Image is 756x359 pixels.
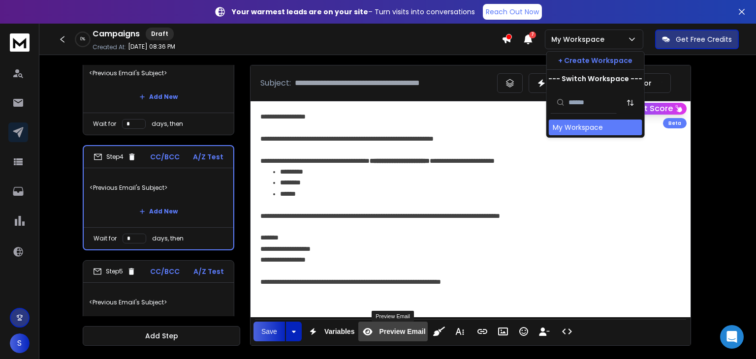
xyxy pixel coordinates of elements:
[193,267,224,276] p: A/Z Test
[83,260,234,342] li: Step5CC/BCCA/Z Test<Previous Email's Subject>Add New
[304,322,357,341] button: Variables
[548,74,642,84] p: --- Switch Workspace ---
[655,30,739,49] button: Get Free Credits
[93,120,116,128] p: Wait for
[430,322,448,341] button: Clean HTML
[514,322,533,341] button: Emoticons
[94,152,136,161] div: Step 4
[232,7,368,17] strong: Your warmest leads are on your site
[547,52,644,69] button: + Create Workspace
[377,328,427,336] span: Preview Email
[720,325,744,349] div: Open Intercom Messenger
[372,311,414,322] div: Preview Email
[358,322,427,341] button: Preview Email
[93,267,136,276] div: Step 5
[152,120,183,128] p: days, then
[450,322,469,341] button: More Text
[253,322,285,341] button: Save
[152,235,184,242] p: days, then
[83,145,234,250] li: Step4CC/BCCA/Z Test<Previous Email's Subject>Add NewWait fordays, then
[10,333,30,353] button: S
[260,77,291,89] p: Subject:
[146,28,174,40] div: Draft
[90,174,227,202] p: <Previous Email's Subject>
[93,43,126,51] p: Created At:
[553,122,603,132] div: My Workspace
[150,152,180,162] p: CC/BCC
[83,31,234,135] li: Step3CC/BCCA/Z Test<Previous Email's Subject>Add NewWait fordays, then
[621,93,640,113] button: Sort by Sort A-Z
[10,33,30,52] img: logo
[128,43,175,51] p: [DATE] 08:36 PM
[486,7,539,17] p: Reach Out Now
[551,34,608,44] p: My Workspace
[131,202,186,221] button: Add New
[676,34,732,44] p: Get Free Credits
[93,28,140,40] h1: Campaigns
[322,328,357,336] span: Variables
[483,4,542,20] a: Reach Out Now
[150,267,180,276] p: CC/BCC
[89,60,228,87] p: <Previous Email's Subject>
[473,322,492,341] button: Insert Link (Ctrl+K)
[83,326,240,346] button: Add Step
[193,152,223,162] p: A/Z Test
[80,36,85,42] p: 0 %
[94,235,117,242] p: Wait for
[494,322,512,341] button: Insert Image (Ctrl+P)
[529,31,536,38] span: 7
[558,56,632,65] p: + Create Workspace
[131,87,186,107] button: Add New
[89,289,228,316] p: <Previous Email's Subject>
[535,322,554,341] button: Insert Unsubscribe Link
[663,118,687,128] div: Beta
[232,7,475,17] p: – Turn visits into conversations
[558,322,576,341] button: Code View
